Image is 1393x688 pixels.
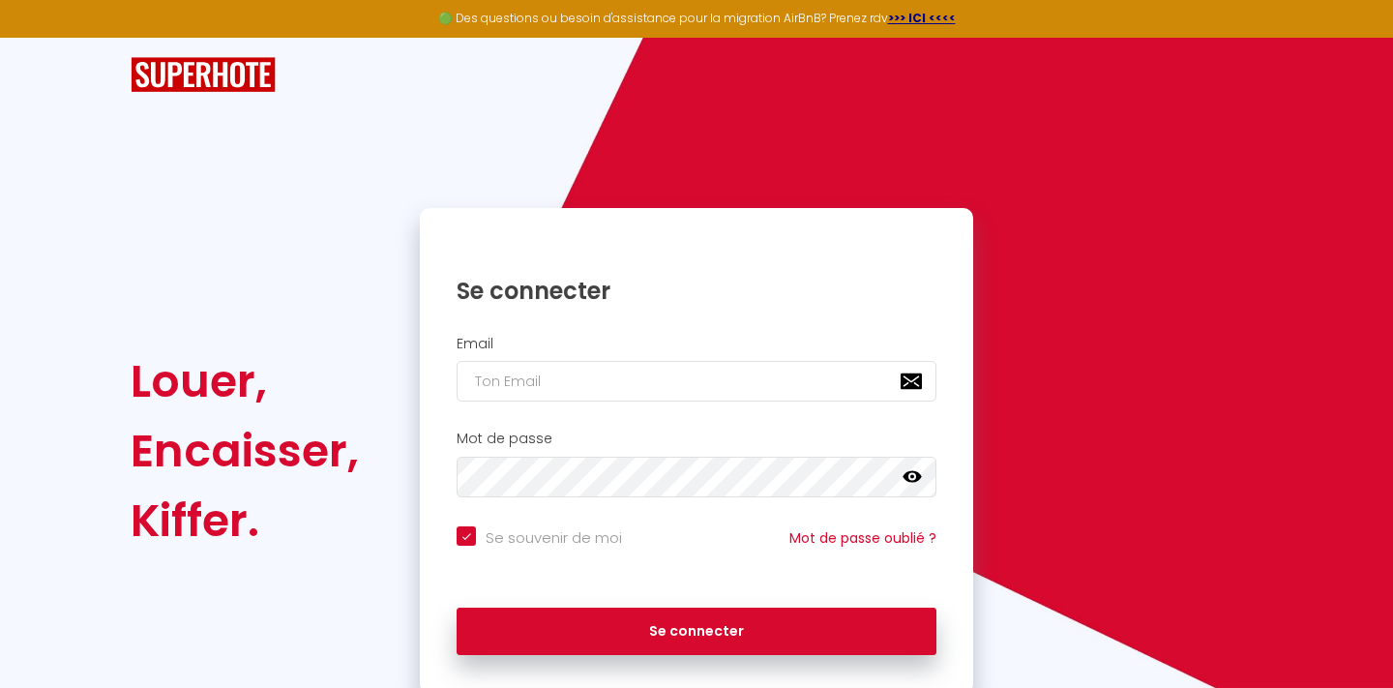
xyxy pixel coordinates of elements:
div: Encaisser, [131,416,359,486]
h1: Se connecter [457,276,936,306]
input: Ton Email [457,361,936,402]
img: SuperHote logo [131,57,276,93]
a: >>> ICI <<<< [888,10,956,26]
div: Louer, [131,346,359,416]
h2: Mot de passe [457,431,936,447]
a: Mot de passe oublié ? [789,528,936,548]
div: Kiffer. [131,486,359,555]
h2: Email [457,336,936,352]
button: Se connecter [457,608,936,656]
